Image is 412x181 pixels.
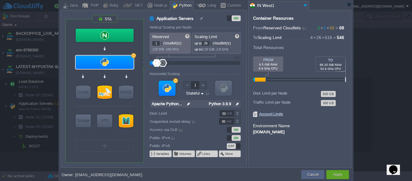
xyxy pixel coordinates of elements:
div: ON [232,127,241,133]
button: 500 GB [322,92,335,96]
div: OFF [227,143,236,149]
p: cloudlet(s) [195,39,239,46]
div: NoSQL Databases [119,86,133,99]
div: Node.js [152,1,167,10]
div: Lang [206,1,216,10]
button: Links [202,151,211,156]
div: ON [232,135,241,141]
div: Storage [76,115,91,127]
label: Access via SLB [150,126,211,133]
div: 0 [150,56,152,60]
span: Scaling Limit [195,34,217,39]
div: ON [232,15,241,21]
span: To [253,35,258,40]
div: 512 [235,56,240,60]
label: Public IPv6 [150,143,211,149]
span: Reserved Cloudlets [263,25,306,30]
span: + [313,35,316,40]
div: Horizontal Scaling [150,72,181,76]
div: Container Resources [253,16,293,21]
div: Traffic Limit per Node [253,100,321,105]
span: up to [195,47,202,51]
div: Create New Layer [76,140,134,152]
iframe: chat widget [387,157,406,175]
span: 1 [318,25,320,30]
button: Cancel [307,172,319,178]
div: [DOMAIN_NAME] [253,129,347,134]
div: Load Balancer [76,29,134,42]
div: FROM [253,58,283,62]
span: + [326,25,330,30]
span: 66 [326,25,334,30]
div: Python [177,1,192,10]
span: 3.25 GiB, 2.6 GHz [202,47,229,51]
div: .NET [132,1,143,10]
span: 546 [337,35,344,40]
label: Sequential restart delay [150,118,211,125]
label: Environment Name [253,123,290,128]
button: Volumes [179,151,192,156]
div: Elastic VPS [97,115,112,127]
span: + [320,25,324,30]
label: Public IPv4 [150,134,211,141]
div: Cache 2 [119,114,133,128]
p: cloudlet(s) [152,39,189,46]
div: Owner: [EMAIL_ADDRESS][DOMAIN_NAME] [62,173,142,177]
button: 300 GB [322,101,335,105]
div: Storage Containers [76,115,91,127]
div: Vertical Scaling per Node [150,25,193,30]
div: Ruby [108,1,119,10]
span: Account Limits [253,112,283,117]
div: Java [68,1,78,10]
span: Total Resources [253,44,284,51]
span: = [334,25,339,30]
span: From [253,25,263,30]
span: + [321,35,325,40]
button: Variables [156,151,170,156]
span: 26 [313,35,321,40]
button: More [225,151,233,156]
div: Application Servers [76,56,134,69]
span: Scaling Limit [258,35,282,40]
span: 516 [321,35,332,40]
div: Custom [226,1,241,10]
div: Cache [76,86,90,99]
div: NoSQL [119,86,133,99]
span: Reserved [152,34,169,39]
span: 128 MiB, 100 MHz [152,47,179,51]
span: 68 [339,25,344,30]
span: 1 [320,25,326,30]
label: Disk Limit [150,110,211,117]
div: VPS [97,115,112,127]
div: SQL Databases [97,86,112,99]
div: PHP [89,1,99,10]
div: Disk Limit per Node [253,91,321,95]
div: GB [227,111,233,116]
div: sec [227,118,233,124]
span: 4 [310,35,313,40]
span: = [332,35,337,40]
div: TO [316,58,345,62]
span: up to [195,41,202,45]
button: Apply [333,172,342,178]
